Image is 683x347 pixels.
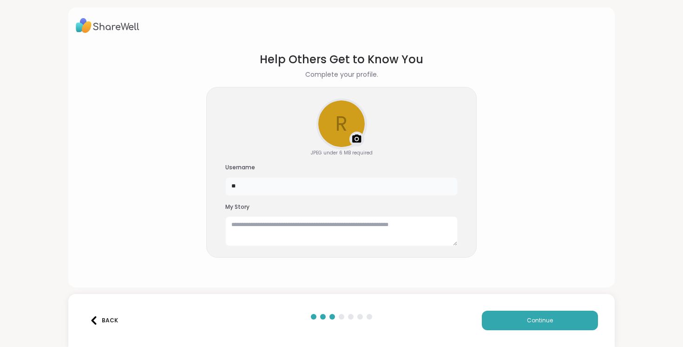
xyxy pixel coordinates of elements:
h2: Complete your profile. [305,70,378,80]
h3: Username [225,164,458,172]
img: ShareWell Logo [76,15,139,36]
span: Continue [527,316,553,325]
button: Continue [482,311,598,330]
h3: My Story [225,203,458,211]
div: Back [90,316,118,325]
h1: Help Others Get to Know You [260,51,423,68]
div: JPEG under 6 MB required [311,149,373,156]
button: Back [85,311,122,330]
